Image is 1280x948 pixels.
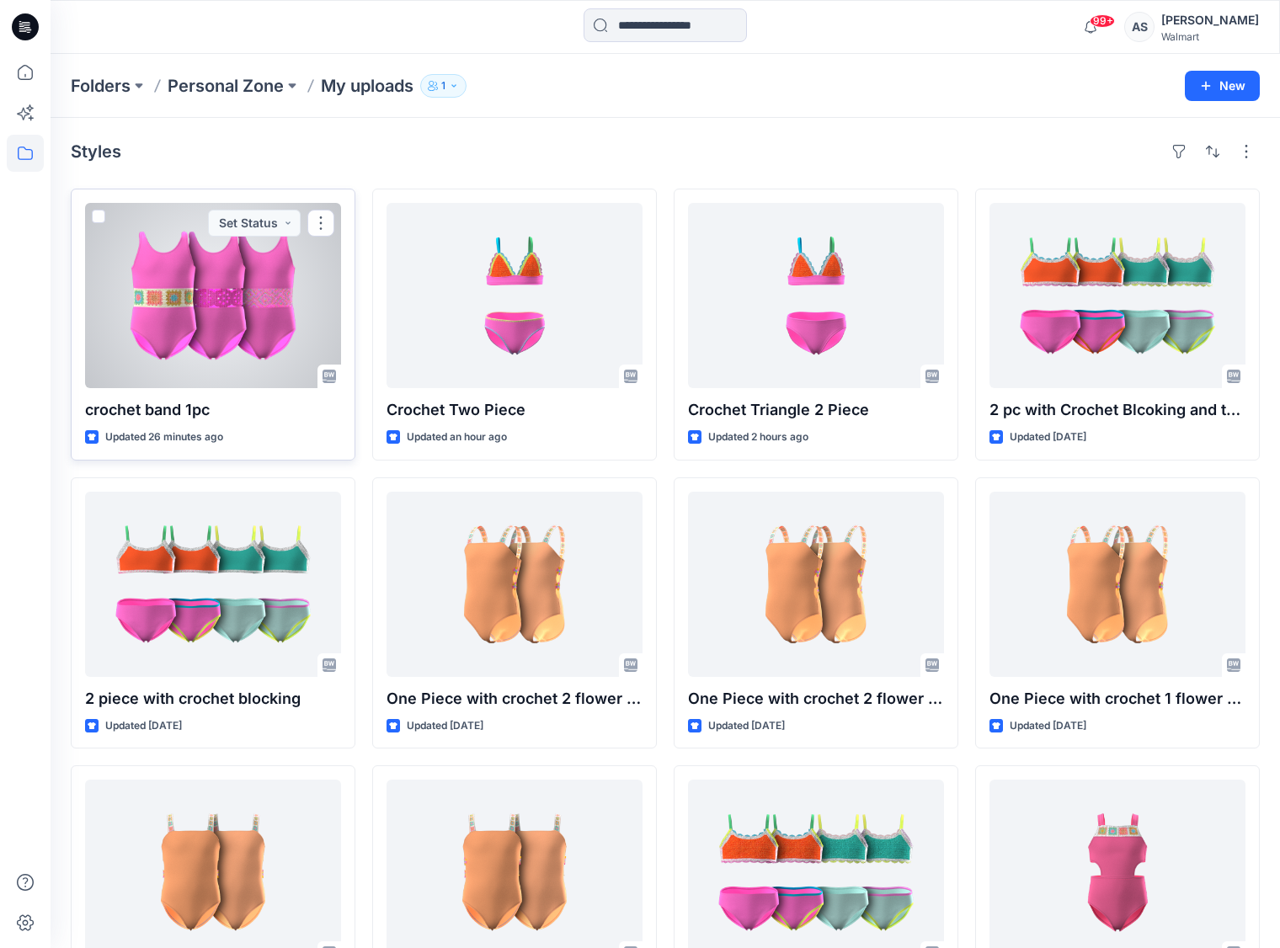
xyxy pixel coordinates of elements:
p: One Piece with crochet 2 flower v2 with side cuts [688,687,944,711]
p: One Piece with crochet 2 flower v2 with side cuts [387,687,643,711]
div: Walmart [1161,30,1259,43]
a: One Piece with crochet 1 flower v2 with side cuts [989,492,1245,677]
p: Crochet Two Piece [387,398,643,422]
div: AS [1124,12,1155,42]
a: Crochet Two Piece [387,203,643,388]
a: Crochet Triangle 2 Piece [688,203,944,388]
p: 2 pc with Crochet Blcoking and trim [989,398,1245,422]
p: Updated [DATE] [1010,717,1086,735]
p: Updated an hour ago [407,429,507,446]
div: [PERSON_NAME] [1161,10,1259,30]
h4: Styles [71,141,121,162]
p: Updated [DATE] [1010,429,1086,446]
p: Updated 26 minutes ago [105,429,223,446]
a: Folders [71,74,131,98]
p: 1 [441,77,445,95]
a: Personal Zone [168,74,284,98]
a: 2 pc with Crochet Blcoking and trim [989,203,1245,388]
p: Updated 2 hours ago [708,429,808,446]
p: Updated [DATE] [105,717,182,735]
p: One Piece with crochet 1 flower v2 with side cuts [989,687,1245,711]
a: One Piece with crochet 2 flower v2 with side cuts [688,492,944,677]
a: 2 piece with crochet blocking [85,492,341,677]
a: crochet band 1pc [85,203,341,388]
button: New [1185,71,1260,101]
p: Updated [DATE] [407,717,483,735]
button: 1 [420,74,467,98]
p: 2 piece with crochet blocking [85,687,341,711]
span: 99+ [1090,14,1115,28]
p: My uploads [321,74,413,98]
p: Updated [DATE] [708,717,785,735]
a: One Piece with crochet 2 flower v2 with side cuts [387,492,643,677]
p: crochet band 1pc [85,398,341,422]
p: Crochet Triangle 2 Piece [688,398,944,422]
